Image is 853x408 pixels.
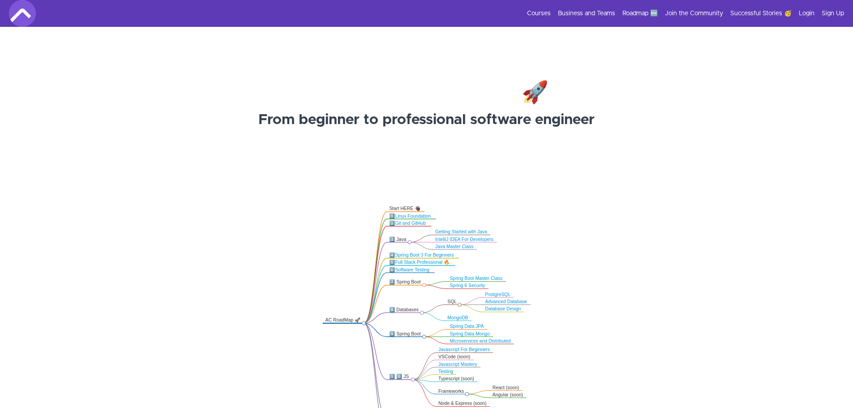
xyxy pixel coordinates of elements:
[395,253,454,258] a: Spring Boot 3 For Beginners
[665,9,723,18] a: Join the Community
[438,376,474,382] div: Typescript (soon)
[435,229,487,234] a: Getting Started with Java
[389,307,420,313] div: 8️⃣ Databases
[730,9,792,18] a: Successful Stories 🥳
[799,9,814,18] a: Login
[389,220,428,226] div: 2️⃣
[258,113,595,127] strong: From beginner to professional software engineer
[527,9,551,18] a: Courses
[485,306,521,311] a: Database Design
[450,339,510,344] a: Microservices and Distributed
[438,354,471,360] div: VSCode (soon)
[305,82,549,104] strong: Developer Roadmap 🚀
[493,385,519,391] div: React (soon)
[485,292,511,297] a: PostgreSQL
[395,214,431,219] a: Linux Foundation
[450,283,485,288] a: Spring 6 Security
[438,388,464,394] div: Frameworks
[558,9,615,18] a: Business and Teams
[389,374,410,380] div: 1️⃣ 0️⃣ JS
[389,267,432,273] div: 6️⃣
[447,299,457,305] div: SQL
[435,236,493,241] a: IntelliJ IDEA For Developers
[395,267,429,272] a: Software Testing
[326,318,361,323] div: AC RoadMap 🚀
[450,324,484,329] a: Spring Data JPA
[450,331,489,336] a: Spring Data Mongo
[493,392,523,398] div: Angular (soon)
[822,9,844,18] a: Sign Up
[389,253,456,258] div: 4️⃣
[438,369,453,374] a: Testing
[438,362,477,367] a: Javascript Mastery
[485,299,527,304] a: Advanced Database
[438,401,487,407] div: Node & Express (soon)
[389,236,407,242] div: 3️⃣ Java
[389,331,422,337] div: 9️⃣ Spring Boot
[438,347,490,352] a: Javascript For Beginners
[362,50,491,72] strong: Amigoscode
[447,315,468,320] a: MongoDB
[389,260,452,266] div: 5️⃣
[389,279,422,285] div: 7️⃣ Spring Boot
[450,276,502,281] a: Spring Boot Master Class
[395,221,426,226] a: Git and GitHub
[389,213,433,219] div: 1️⃣
[435,244,473,249] a: Java Master Class
[622,9,658,18] a: Roadmap 🆕
[395,260,449,265] a: Full Stack Professional 🔥
[389,206,421,212] div: Start HERE 👋🏿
